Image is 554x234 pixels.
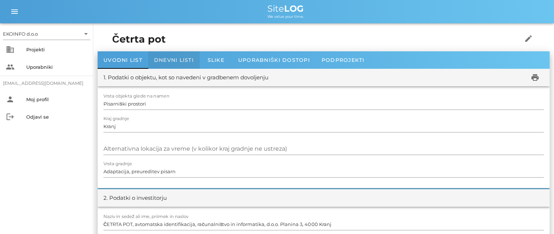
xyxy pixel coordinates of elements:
[26,47,87,52] div: Projekti
[6,112,15,121] i: logout
[6,95,15,104] i: person
[6,45,15,54] i: business
[267,14,304,19] span: We value your time.
[103,214,189,219] label: Naziv in sedež ali ime, priimek in naslov
[103,161,132,167] label: Vrsta gradnje
[103,116,129,122] label: Kraj gradnje
[531,73,539,82] i: print
[284,3,304,14] b: LOG
[238,57,310,63] span: Uporabniški dostopi
[82,29,90,38] i: arrow_drop_down
[518,199,554,234] iframe: Chat Widget
[267,3,304,14] span: Site
[26,64,87,70] div: Uporabniki
[103,94,169,99] label: Vrsta objekta glede na namen
[3,31,38,37] div: EKOINFO d.o.o
[6,63,15,71] i: people
[524,34,533,43] i: edit
[112,32,500,47] h1: Četrta pot
[3,28,90,40] div: EKOINFO d.o.o
[322,57,365,63] span: Podprojekti
[10,7,19,16] i: menu
[103,57,142,63] span: Uvodni list
[26,114,87,120] div: Odjavi se
[208,57,224,63] span: Slike
[103,74,268,82] div: 1. Podatki o objektu, kot so navedeni v gradbenem dovoljenju
[154,57,194,63] span: Dnevni listi
[103,194,167,202] div: 2. Podatki o investitorju
[518,199,554,234] div: Pripomoček za klepet
[26,96,87,102] div: Moj profil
